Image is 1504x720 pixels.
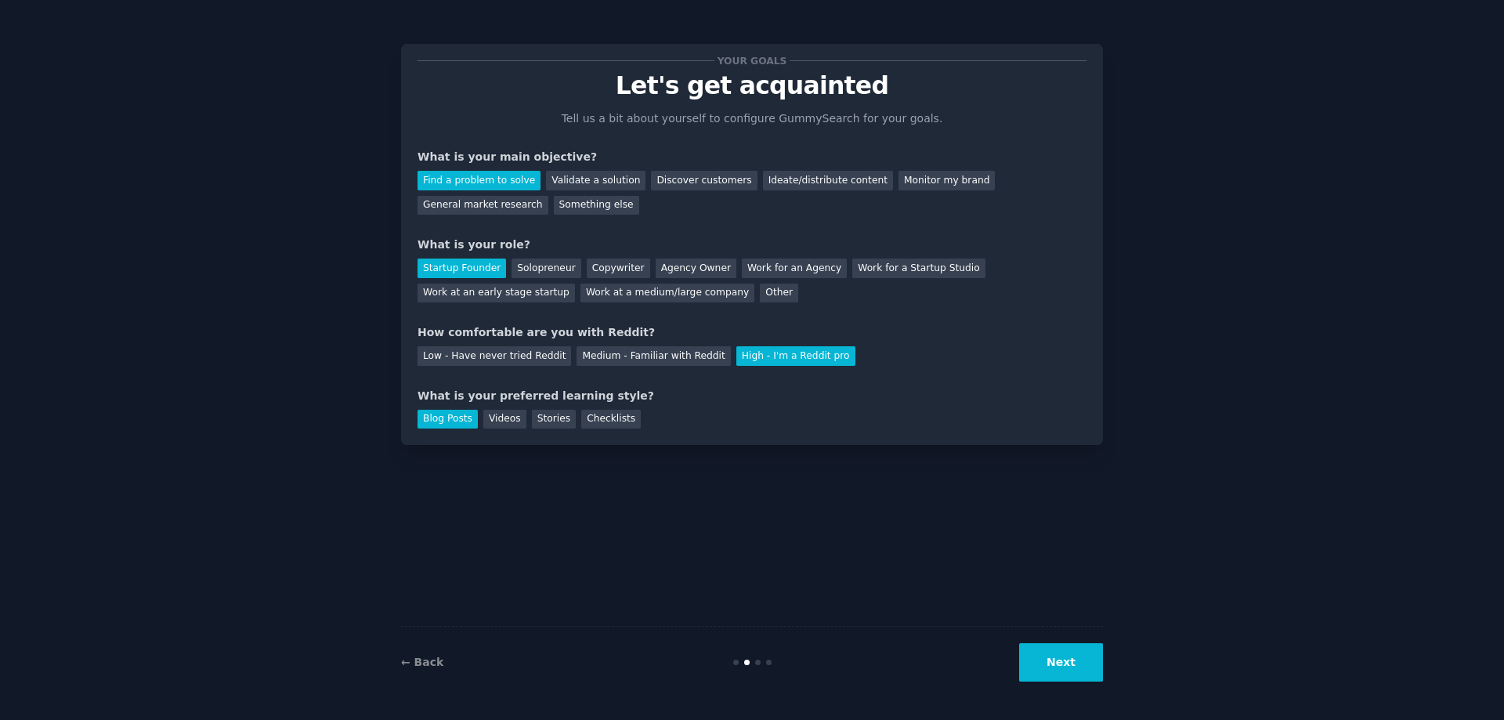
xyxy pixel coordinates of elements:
a: ← Back [401,656,443,668]
div: How comfortable are you with Reddit? [418,324,1086,341]
button: Next [1019,643,1103,682]
div: Something else [554,196,639,215]
div: Low - Have never tried Reddit [418,346,571,366]
span: Your goals [714,52,790,69]
div: What is your main objective? [418,149,1086,165]
div: Stories [532,410,576,429]
div: Checklists [581,410,641,429]
div: Work at a medium/large company [580,284,754,303]
div: Other [760,284,798,303]
p: Let's get acquainted [418,72,1086,99]
div: Work at an early stage startup [418,284,575,303]
div: Discover customers [651,171,757,190]
div: High - I'm a Reddit pro [736,346,855,366]
div: What is your preferred learning style? [418,388,1086,404]
div: Work for an Agency [742,259,847,278]
div: Solopreneur [512,259,580,278]
div: Monitor my brand [898,171,995,190]
div: Work for a Startup Studio [852,259,985,278]
div: Videos [483,410,526,429]
div: Medium - Familiar with Reddit [577,346,730,366]
div: Find a problem to solve [418,171,540,190]
div: Blog Posts [418,410,478,429]
div: Startup Founder [418,259,506,278]
div: Copywriter [587,259,650,278]
div: Agency Owner [656,259,736,278]
div: General market research [418,196,548,215]
p: Tell us a bit about yourself to configure GummySearch for your goals. [555,110,949,127]
div: Validate a solution [546,171,645,190]
div: Ideate/distribute content [763,171,893,190]
div: What is your role? [418,237,1086,253]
